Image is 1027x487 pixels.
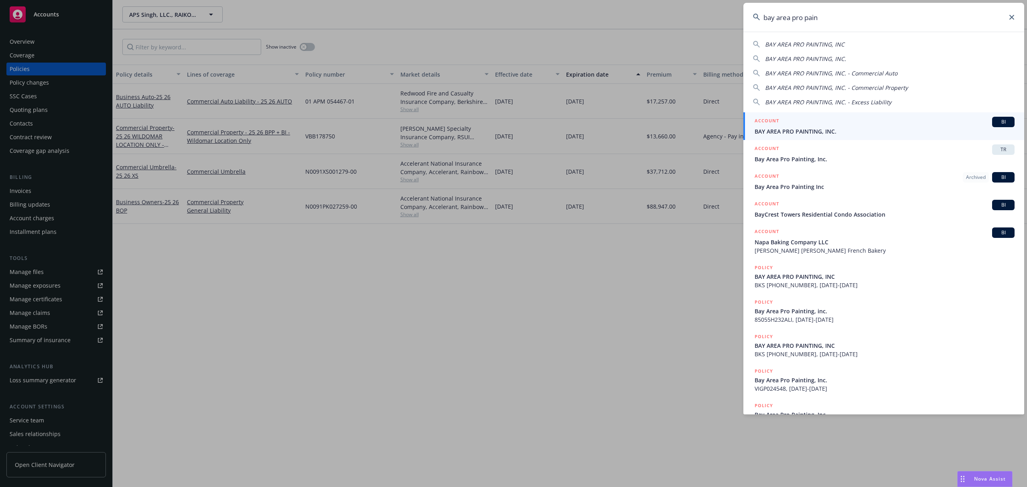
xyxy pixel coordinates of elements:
[755,315,1015,324] span: 85055H232ALI, [DATE]-[DATE]
[755,144,779,154] h5: ACCOUNT
[743,3,1024,32] input: Search...
[755,410,1015,419] span: Bay Area Pro Painting, Inc.
[755,367,773,375] h5: POLICY
[743,112,1024,140] a: ACCOUNTBIBAY AREA PRO PAINTING, INC.
[755,155,1015,163] span: Bay Area Pro Painting, Inc.
[755,127,1015,136] span: BAY AREA PRO PAINTING, INC.
[755,281,1015,289] span: BKS [PHONE_NUMBER], [DATE]-[DATE]
[995,174,1011,181] span: BI
[755,172,779,182] h5: ACCOUNT
[755,183,1015,191] span: Bay Area Pro Painting Inc
[755,350,1015,358] span: BKS [PHONE_NUMBER], [DATE]-[DATE]
[958,471,968,487] div: Drag to move
[743,223,1024,259] a: ACCOUNTBINapa Baking Company LLC[PERSON_NAME] [PERSON_NAME] French Bakery
[743,140,1024,168] a: ACCOUNTTRBay Area Pro Painting, Inc.
[743,363,1024,397] a: POLICYBay Area Pro Painting, Inc.VIGP024548, [DATE]-[DATE]
[755,272,1015,281] span: BAY AREA PRO PAINTING, INC
[765,55,846,63] span: BAY AREA PRO PAINTING, INC.
[966,174,986,181] span: Archived
[974,475,1006,482] span: Nova Assist
[755,210,1015,219] span: BayCrest Towers Residential Condo Association
[765,84,908,91] span: BAY AREA PRO PAINTING, INC. - Commercial Property
[755,117,779,126] h5: ACCOUNT
[743,294,1024,328] a: POLICYBay Area Pro Painting, inc.85055H232ALI, [DATE]-[DATE]
[743,168,1024,195] a: ACCOUNTArchivedBIBay Area Pro Painting Inc
[743,195,1024,223] a: ACCOUNTBIBayCrest Towers Residential Condo Association
[765,98,891,106] span: BAY AREA PRO PAINTING, INC. - Excess Liability
[755,264,773,272] h5: POLICY
[755,298,773,306] h5: POLICY
[995,229,1011,236] span: BI
[755,402,773,410] h5: POLICY
[765,41,844,48] span: BAY AREA PRO PAINTING, INC
[755,238,1015,246] span: Napa Baking Company LLC
[995,118,1011,126] span: BI
[743,328,1024,363] a: POLICYBAY AREA PRO PAINTING, INCBKS [PHONE_NUMBER], [DATE]-[DATE]
[755,307,1015,315] span: Bay Area Pro Painting, inc.
[765,69,897,77] span: BAY AREA PRO PAINTING, INC. - Commercial Auto
[957,471,1013,487] button: Nova Assist
[995,146,1011,153] span: TR
[755,333,773,341] h5: POLICY
[995,201,1011,209] span: BI
[755,200,779,209] h5: ACCOUNT
[755,341,1015,350] span: BAY AREA PRO PAINTING, INC
[755,246,1015,255] span: [PERSON_NAME] [PERSON_NAME] French Bakery
[755,376,1015,384] span: Bay Area Pro Painting, Inc.
[743,397,1024,432] a: POLICYBay Area Pro Painting, Inc.
[755,384,1015,393] span: VIGP024548, [DATE]-[DATE]
[743,259,1024,294] a: POLICYBAY AREA PRO PAINTING, INCBKS [PHONE_NUMBER], [DATE]-[DATE]
[755,227,779,237] h5: ACCOUNT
